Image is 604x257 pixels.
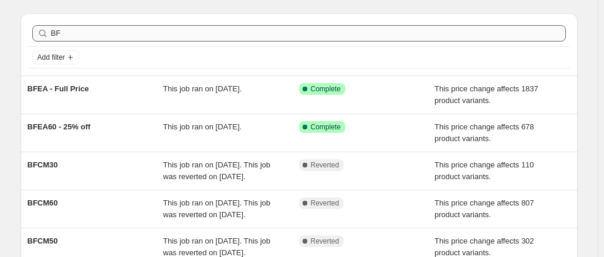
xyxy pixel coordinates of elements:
span: Complete [311,122,341,132]
span: BFCM50 [28,237,58,245]
span: This job ran on [DATE]. [163,122,242,131]
span: Complete [311,84,341,94]
span: BFCM60 [28,198,58,207]
span: This price change affects 1837 product variants. [435,84,538,105]
span: This price change affects 110 product variants. [435,160,534,181]
span: Add filter [38,53,65,62]
span: BFEA - Full Price [28,84,89,93]
span: BFCM30 [28,160,58,169]
span: This job ran on [DATE]. This job was reverted on [DATE]. [163,198,270,219]
span: This job ran on [DATE]. [163,84,242,93]
span: This price change affects 678 product variants. [435,122,534,143]
span: This price change affects 302 product variants. [435,237,534,257]
span: BFEA60 - 25% off [28,122,91,131]
span: This job ran on [DATE]. This job was reverted on [DATE]. [163,160,270,181]
span: Reverted [311,160,340,170]
button: Add filter [32,50,79,64]
span: This price change affects 807 product variants. [435,198,534,219]
span: This job ran on [DATE]. This job was reverted on [DATE]. [163,237,270,257]
span: Reverted [311,198,340,208]
span: Reverted [311,237,340,246]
